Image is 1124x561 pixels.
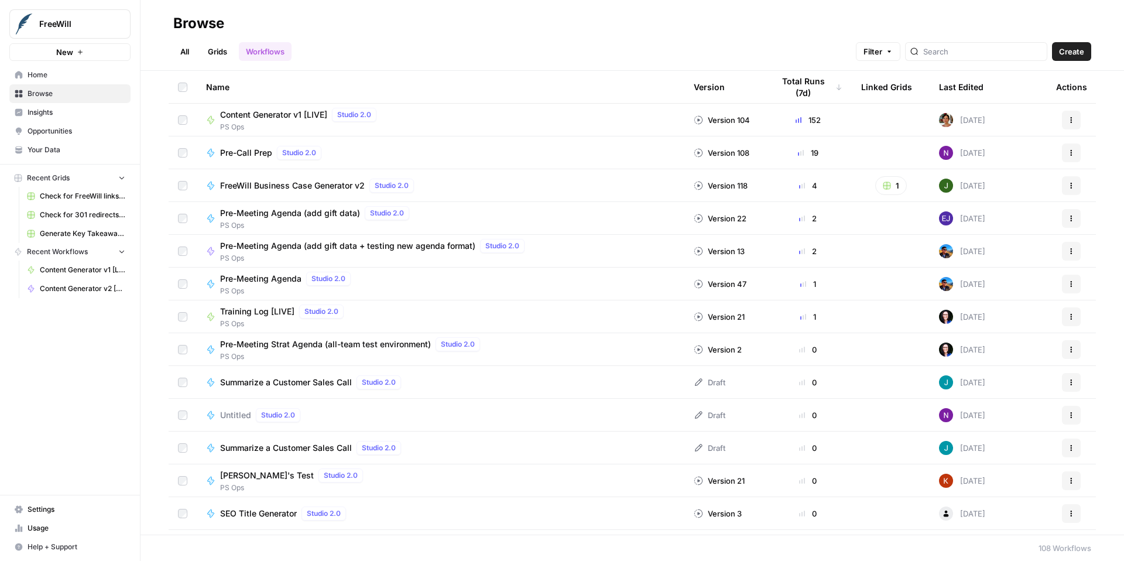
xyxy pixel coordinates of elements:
span: FreeWill [39,18,110,30]
a: Home [9,66,131,84]
span: SEO Title Generator [220,508,297,519]
span: Pre-Call Prep [220,147,272,159]
div: Version 13 [694,245,745,257]
span: Content Generator v1 [LIVE] [220,109,327,121]
a: Content Generator v1 [LIVE]Studio 2.0PS Ops [206,108,675,132]
a: Opportunities [9,122,131,141]
div: [DATE] [939,211,985,225]
button: Create [1052,42,1091,61]
span: PS Ops [220,253,529,264]
a: Summarize a Customer Sales CallStudio 2.0 [206,375,675,389]
a: Check for FreeWill links on partner's external website [22,187,131,206]
span: Usage [28,523,125,533]
a: Settings [9,500,131,519]
span: Studio 2.0 [337,110,371,120]
div: Version 47 [694,278,746,290]
div: Version 21 [694,475,745,487]
div: [DATE] [939,343,985,357]
img: guc7rct96eu9q91jrjlizde27aab [939,277,953,291]
div: 2 [773,213,842,224]
div: Last Edited [939,71,983,103]
a: Grids [201,42,234,61]
div: [DATE] [939,113,985,127]
input: Search [923,46,1042,57]
span: Create [1059,46,1084,57]
span: Pre-Meeting Strat Agenda (all-team test environment) [220,338,431,350]
span: FreeWill Business Case Generator v2 [220,180,365,191]
span: Check for FreeWill links on partner's external website [40,191,125,201]
div: Version 2 [694,344,742,355]
img: 2egrzqrp2x1rdjyp2p15e2uqht7w [939,441,953,455]
a: UntitledStudio 2.0 [206,408,675,422]
a: Pre-Meeting Agenda (add gift data + testing new agenda format)Studio 2.0PS Ops [206,239,675,264]
a: Workflows [239,42,292,61]
span: Settings [28,504,125,515]
div: [DATE] [939,310,985,324]
a: Training Log [LIVE]Studio 2.0PS Ops [206,305,675,329]
a: FreeWill Business Case Generator v2Studio 2.0 [206,179,675,193]
span: [PERSON_NAME]'s Test [220,470,314,481]
span: Studio 2.0 [282,148,316,158]
div: Draft [694,377,725,388]
span: Pre-Meeting Agenda [220,273,301,285]
div: Version 104 [694,114,750,126]
div: 19 [773,147,842,159]
span: Studio 2.0 [485,241,519,251]
img: 5v0yozua856dyxnw4lpcp45mgmzh [939,179,953,193]
img: kedmmdess6i2jj5txyq6cw0yj4oc [939,408,953,422]
div: [DATE] [939,146,985,160]
a: Your Data [9,141,131,159]
div: Draft [694,409,725,421]
div: 0 [773,442,842,454]
div: 0 [773,377,842,388]
a: Pre-Meeting Agenda (add gift data)Studio 2.0PS Ops [206,206,675,231]
a: Check for 301 redirects on page Grid [22,206,131,224]
div: 4 [773,180,842,191]
span: New [56,46,73,58]
a: Pre-Meeting Strat Agenda (all-team test environment)Studio 2.0PS Ops [206,337,675,362]
div: 0 [773,475,842,487]
span: Check for 301 redirects on page Grid [40,210,125,220]
a: Summarize a Customer Sales CallStudio 2.0 [206,441,675,455]
span: PS Ops [220,122,381,132]
a: Generate Key Takeaways from Webinar Transcripts [22,224,131,243]
span: Untitled [220,409,251,421]
div: [DATE] [939,179,985,193]
span: Recent Grids [27,173,70,183]
div: 1 [773,278,842,290]
img: qbv1ulvrwtta9e8z8l6qv22o0bxd [939,310,953,324]
span: Studio 2.0 [311,273,345,284]
span: Recent Workflows [27,247,88,257]
div: Version 3 [694,508,742,519]
a: SEO Title GeneratorStudio 2.0 [206,507,675,521]
div: Total Runs (7d) [773,71,842,103]
span: Studio 2.0 [370,208,404,218]
button: New [9,43,131,61]
img: 2egrzqrp2x1rdjyp2p15e2uqht7w [939,375,953,389]
div: Version 118 [694,180,748,191]
button: Workspace: FreeWill [9,9,131,39]
span: Home [28,70,125,80]
img: m3qvh7q8nj5ub4428cfxnt40o173 [939,211,953,225]
div: [DATE] [939,474,985,488]
div: Browse [173,14,224,33]
div: [DATE] [939,507,985,521]
div: Version [694,71,725,103]
img: guc7rct96eu9q91jrjlizde27aab [939,244,953,258]
span: Studio 2.0 [441,339,475,350]
span: Insights [28,107,125,118]
span: PS Ops [220,483,368,493]
div: Actions [1056,71,1087,103]
img: tqfto6xzj03xihz2u5tjniycm4e3 [939,113,953,127]
button: Filter [856,42,900,61]
img: e74y9dfsxe4powjyqu60jp5it5vi [939,474,953,488]
span: Pre-Meeting Agenda (add gift data + testing new agenda format) [220,240,475,252]
div: 108 Workflows [1039,542,1091,554]
a: Usage [9,519,131,538]
a: Pre-Meeting AgendaStudio 2.0PS Ops [206,272,675,296]
div: [DATE] [939,244,985,258]
span: Your Data [28,145,125,155]
img: qbv1ulvrwtta9e8z8l6qv22o0bxd [939,343,953,357]
button: Recent Workflows [9,243,131,261]
div: [DATE] [939,408,985,422]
